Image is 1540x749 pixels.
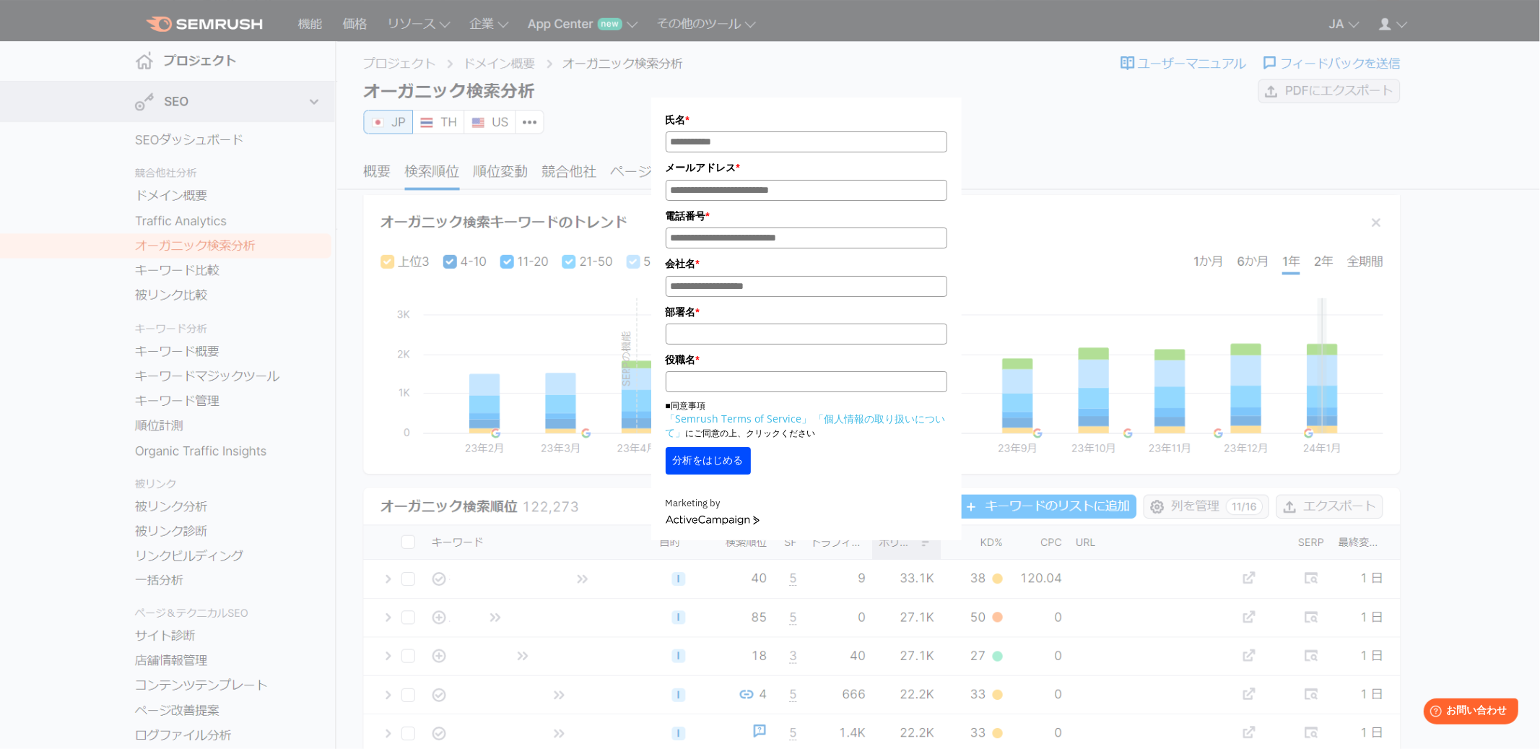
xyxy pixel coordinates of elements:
iframe: Help widget launcher [1411,693,1524,733]
label: 会社名 [666,256,947,272]
a: 「Semrush Terms of Service」 [666,412,812,425]
div: Marketing by [666,496,947,511]
label: 部署名 [666,304,947,320]
button: 分析をはじめる [666,447,751,475]
a: 「個人情報の取り扱いについて」 [666,412,946,439]
label: 電話番号 [666,208,947,224]
label: メールアドレス [666,160,947,176]
label: 役職名 [666,352,947,368]
label: 氏名 [666,112,947,128]
p: ■同意事項 にご同意の上、クリックください [666,399,947,440]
